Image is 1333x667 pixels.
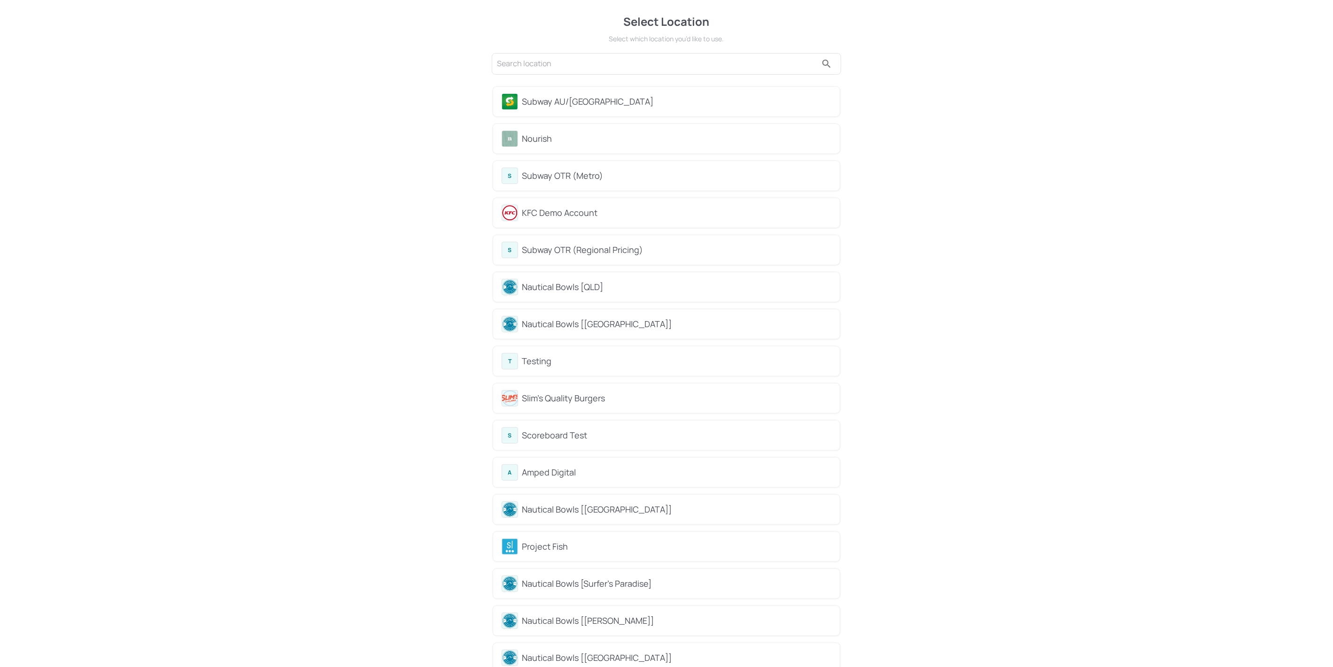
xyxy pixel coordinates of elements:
div: Subway OTR (Regional Pricing) [522,244,831,256]
div: Testing [522,355,831,368]
div: Select which location you’d like to use. [490,34,843,44]
div: Nautical Bowls [[PERSON_NAME]] [522,614,831,627]
input: Search location [497,56,817,71]
div: KFC Demo Account [522,207,831,219]
div: Subway OTR (Metro) [522,169,831,182]
div: A [502,464,518,481]
div: Nautical Bowls [[GEOGRAPHIC_DATA]] [522,318,831,330]
img: avatar [502,316,518,332]
div: Nautical Bowls [[GEOGRAPHIC_DATA]] [522,652,831,664]
img: avatar [502,94,518,109]
div: Amped Digital [522,466,831,479]
div: Slim's Quality Burgers [522,392,831,405]
div: Nautical Bowls [QLD] [522,281,831,293]
div: Select Location [490,13,843,30]
div: S [502,168,518,184]
img: avatar [502,539,518,554]
img: avatar [502,205,518,221]
img: avatar [502,502,518,517]
div: Nourish [522,132,831,145]
div: Project Fish [522,540,831,553]
img: avatar [502,576,518,591]
div: Subway AU/[GEOGRAPHIC_DATA] [522,95,831,108]
div: Scoreboard Test [522,429,831,442]
div: Nautical Bowls [Surfer's Paradise] [522,577,831,590]
img: avatar [502,279,518,295]
button: search [817,54,836,73]
div: S [502,427,518,444]
div: S [502,242,518,258]
img: avatar [502,391,518,406]
img: avatar [502,650,518,666]
img: avatar [502,131,518,146]
div: T [502,353,518,369]
img: avatar [502,613,518,629]
div: Nautical Bowls [[GEOGRAPHIC_DATA]] [522,503,831,516]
